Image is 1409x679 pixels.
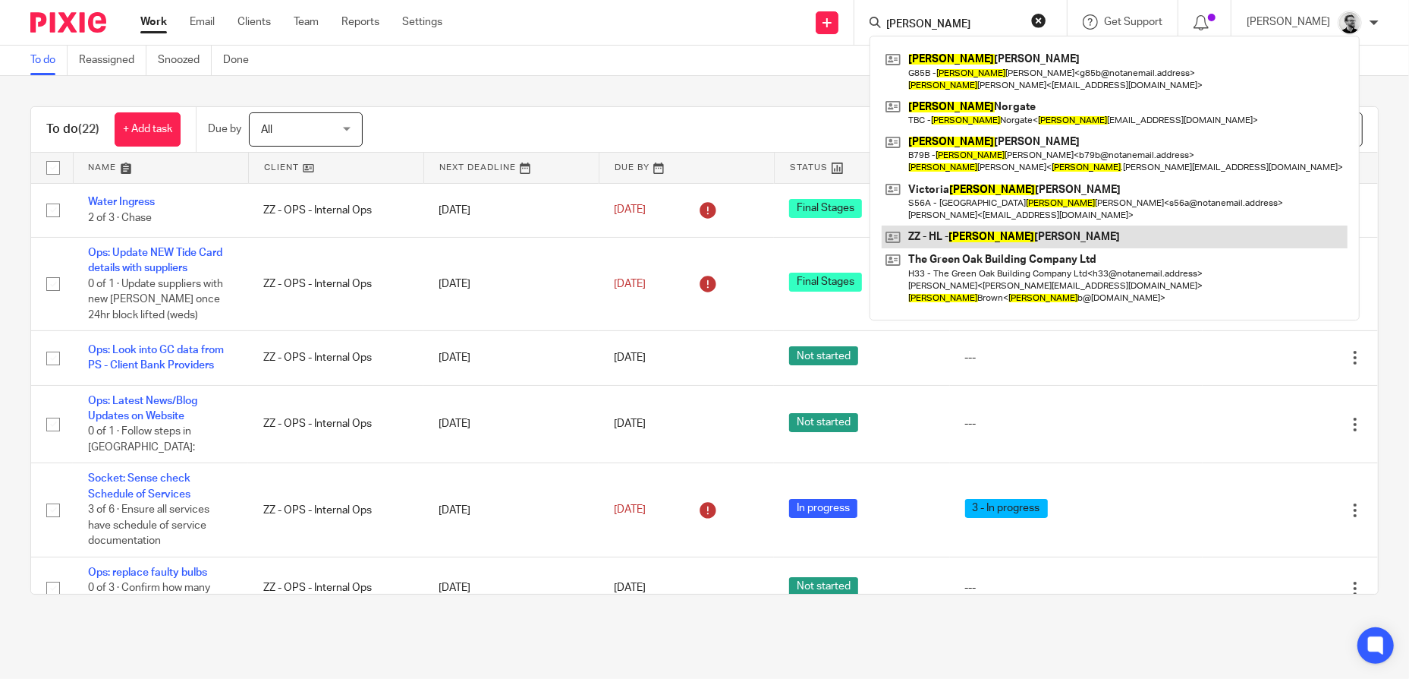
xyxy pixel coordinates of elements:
[248,183,423,237] td: ZZ - OPS - Internal Ops
[88,345,224,371] a: Ops: Look into GC data from PS - Client Bank Providers
[140,14,167,30] a: Work
[88,213,152,223] span: 2 of 3 · Chase
[885,18,1021,32] input: Search
[88,583,210,609] span: 0 of 3 · Confirm how many need replacing
[88,248,222,273] a: Ops: Update NEW Tide Card details with suppliers
[614,504,646,515] span: [DATE]
[965,350,1187,365] div: ---
[614,583,646,594] span: [DATE]
[965,499,1048,518] span: 3 - In progress
[614,352,646,363] span: [DATE]
[423,331,599,385] td: [DATE]
[789,577,858,596] span: Not started
[261,125,272,135] span: All
[88,473,190,499] a: Socket: Sense check Schedule of Services
[158,46,212,75] a: Snoozed
[30,12,106,33] img: Pixie
[423,237,599,330] td: [DATE]
[341,14,379,30] a: Reports
[789,346,858,365] span: Not started
[88,567,207,578] a: Ops: replace faulty bulbs
[789,199,862,218] span: Final Stages
[423,183,599,237] td: [DATE]
[46,122,99,137] h1: To do
[614,205,646,216] span: [DATE]
[88,427,195,453] span: 0 of 1 · Follow steps in [GEOGRAPHIC_DATA]:
[223,46,260,75] a: Done
[789,273,862,292] span: Final Stages
[1247,14,1330,30] p: [PERSON_NAME]
[965,416,1187,431] div: ---
[88,279,223,321] span: 0 of 1 · Update suppliers with new [PERSON_NAME] once 24hr block lifted (weds)
[237,14,271,30] a: Clients
[208,122,241,137] p: Due by
[248,385,423,463] td: ZZ - OPS - Internal Ops
[88,197,155,207] a: Water Ingress
[79,46,146,75] a: Reassigned
[30,46,68,75] a: To do
[965,580,1187,595] div: ---
[115,112,181,147] a: + Add task
[423,557,599,619] td: [DATE]
[423,463,599,557] td: [DATE]
[294,14,319,30] a: Team
[248,557,423,619] td: ZZ - OPS - Internal Ops
[402,14,442,30] a: Settings
[88,396,197,422] a: Ops: Latest News/Blog Updates on Website
[789,499,857,518] span: In progress
[1104,17,1162,27] span: Get Support
[614,279,646,289] span: [DATE]
[248,237,423,330] td: ZZ - OPS - Internal Ops
[190,14,215,30] a: Email
[614,419,646,430] span: [DATE]
[1338,11,1362,35] img: Jack_2025.jpg
[248,463,423,557] td: ZZ - OPS - Internal Ops
[423,385,599,463] td: [DATE]
[78,123,99,135] span: (22)
[1031,13,1046,28] button: Clear
[248,331,423,385] td: ZZ - OPS - Internal Ops
[789,413,858,432] span: Not started
[88,504,209,546] span: 3 of 6 · Ensure all services have schedule of service documentation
